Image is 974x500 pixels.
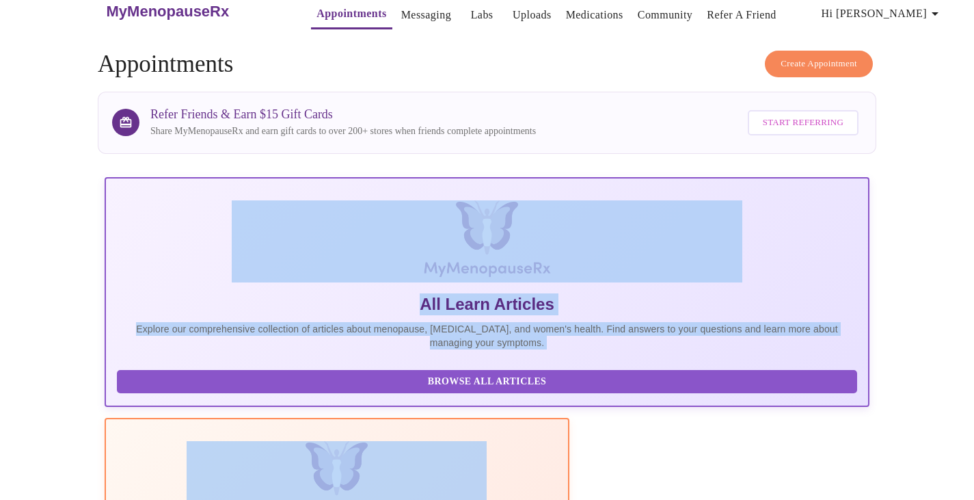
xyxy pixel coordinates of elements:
span: Browse All Articles [131,373,843,391]
a: Uploads [513,5,552,25]
button: Medications [560,1,629,29]
button: Community [632,1,699,29]
p: Share MyMenopauseRx and earn gift cards to over 200+ stores when friends complete appointments [150,124,536,138]
button: Start Referring [748,110,858,135]
span: Create Appointment [781,56,857,72]
p: Explore our comprehensive collection of articles about menopause, [MEDICAL_DATA], and women's hea... [117,322,857,350]
h3: MyMenopauseRx [107,3,230,21]
button: Uploads [507,1,557,29]
span: Start Referring [763,115,843,131]
button: Messaging [396,1,457,29]
a: Browse All Articles [117,375,861,386]
a: Community [638,5,693,25]
span: Hi [PERSON_NAME] [822,4,943,23]
a: Medications [566,5,623,25]
a: Start Referring [744,103,862,142]
button: Labs [460,1,504,29]
button: Create Appointment [765,51,873,77]
h4: Appointments [98,51,876,78]
h5: All Learn Articles [117,293,857,315]
a: Messaging [401,5,451,25]
a: Refer a Friend [707,5,776,25]
a: Appointments [316,4,386,23]
button: Refer a Friend [701,1,782,29]
h3: Refer Friends & Earn $15 Gift Cards [150,107,536,122]
button: Browse All Articles [117,370,857,394]
img: MyMenopauseRx Logo [232,200,742,282]
a: Labs [471,5,493,25]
